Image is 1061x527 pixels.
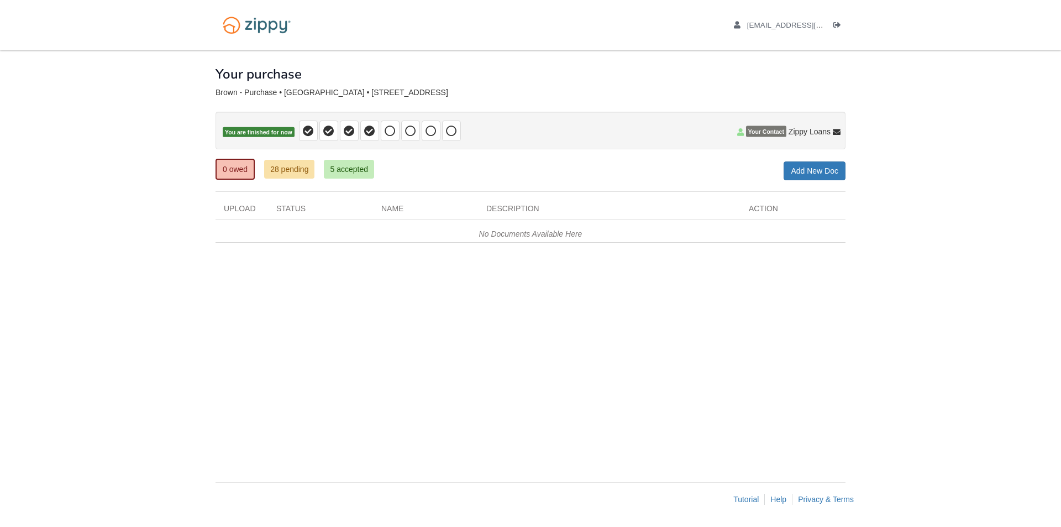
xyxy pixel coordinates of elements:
[479,229,582,238] em: No Documents Available Here
[216,203,268,220] div: Upload
[789,126,831,137] span: Zippy Loans
[733,495,759,504] a: Tutorial
[784,161,845,180] a: Add New Doc
[373,203,478,220] div: Name
[747,21,874,29] span: sb9814@yahoo.com
[798,495,854,504] a: Privacy & Terms
[746,126,786,137] span: Your Contact
[216,67,302,81] h1: Your purchase
[216,159,255,180] a: 0 owed
[216,88,845,97] div: Brown - Purchase • [GEOGRAPHIC_DATA] • [STREET_ADDRESS]
[216,11,298,39] img: Logo
[223,127,295,138] span: You are finished for now
[264,160,314,179] a: 28 pending
[324,160,374,179] a: 5 accepted
[770,495,786,504] a: Help
[833,21,845,32] a: Log out
[268,203,373,220] div: Status
[478,203,740,220] div: Description
[740,203,845,220] div: Action
[734,21,874,32] a: edit profile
